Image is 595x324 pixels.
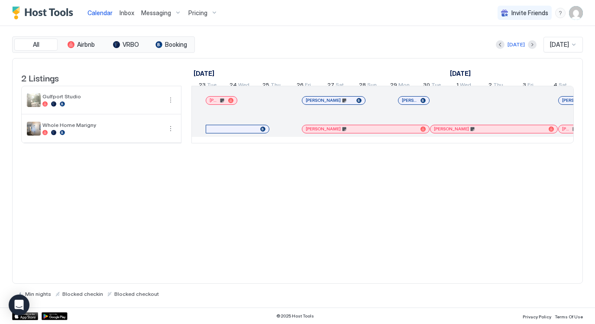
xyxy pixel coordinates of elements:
span: Blocked checkout [114,291,159,297]
span: VRBO [123,41,139,49]
button: All [14,39,58,51]
button: [DATE] [506,39,526,50]
a: September 24, 2025 [227,80,252,92]
span: Tue [431,81,441,91]
button: Booking [149,39,193,51]
span: All [33,41,39,49]
div: tab-group [12,36,195,53]
button: VRBO [104,39,148,51]
button: Next month [528,40,537,49]
span: Pricing [188,9,207,17]
div: [DATE] [508,41,525,49]
a: App Store [12,312,38,320]
a: Host Tools Logo [12,6,77,19]
a: October 2, 2025 [486,80,505,92]
span: Messaging [141,9,171,17]
a: Inbox [120,8,134,17]
span: Wed [238,81,249,91]
span: [PERSON_NAME] [306,97,341,103]
span: 28 [359,81,366,91]
span: Thu [493,81,503,91]
a: October 1, 2025 [454,80,473,92]
div: menu [165,95,176,105]
span: Tue [207,81,217,91]
span: Sat [559,81,567,91]
span: 25 [262,81,269,91]
a: September 23, 2025 [191,67,217,80]
span: Gulfport Studio [42,93,162,100]
button: Previous month [496,40,504,49]
span: 29 [390,81,397,91]
a: September 23, 2025 [197,80,219,92]
span: 4 [553,81,557,91]
span: Privacy Policy [523,314,551,319]
span: Sat [336,81,344,91]
div: User profile [569,6,583,20]
button: More options [165,123,176,134]
span: © 2025 Host Tools [276,313,314,319]
span: [DATE] [550,41,569,49]
span: 1 [456,81,459,91]
a: September 28, 2025 [357,80,379,92]
span: 26 [297,81,304,91]
a: Privacy Policy [523,311,551,321]
span: Calendar [87,9,113,16]
span: 2 [488,81,492,91]
span: 2 Listings [21,71,59,84]
span: Airbnb [77,41,95,49]
a: Calendar [87,8,113,17]
div: Open Intercom Messenger [9,295,29,315]
a: October 3, 2025 [521,80,536,92]
span: 30 [423,81,430,91]
span: Booking [165,41,187,49]
span: 24 [230,81,237,91]
a: September 29, 2025 [388,80,412,92]
a: September 26, 2025 [294,80,313,92]
span: [PERSON_NAME] [210,97,219,103]
span: [PERSON_NAME] [306,126,341,132]
a: Terms Of Use [555,311,583,321]
button: More options [165,95,176,105]
span: Wed [460,81,471,91]
span: Fri [305,81,311,91]
span: Thu [271,81,281,91]
a: September 30, 2025 [421,80,443,92]
span: 23 [199,81,206,91]
span: 27 [327,81,334,91]
span: [PERSON_NAME] [562,126,571,132]
span: Min nights [25,291,51,297]
span: Inbox [120,9,134,16]
span: Mon [398,81,410,91]
span: Fri [527,81,534,91]
a: October 4, 2025 [551,80,569,92]
div: menu [165,123,176,134]
div: listing image [27,93,41,107]
div: menu [555,8,566,18]
span: Blocked checkin [62,291,103,297]
span: Terms Of Use [555,314,583,319]
a: Google Play Store [42,312,68,320]
span: Invite Friends [511,9,548,17]
span: 3 [523,81,526,91]
a: October 1, 2025 [448,67,473,80]
a: September 25, 2025 [260,80,283,92]
button: Airbnb [59,39,103,51]
span: Whole Home Marigny [42,122,162,128]
span: [PERSON_NAME] [434,126,469,132]
a: September 27, 2025 [325,80,346,92]
div: listing image [27,122,41,136]
span: Sun [367,81,377,91]
span: [PERSON_NAME] [402,97,417,103]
